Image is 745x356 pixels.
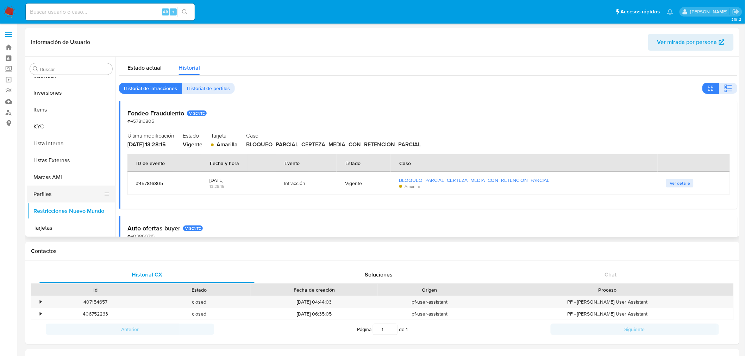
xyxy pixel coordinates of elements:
[481,308,733,320] div: PF - [PERSON_NAME] User Assistant
[152,286,246,293] div: Estado
[27,186,109,203] button: Perfiles
[732,8,740,15] a: Salir
[31,248,734,255] h1: Contactos
[621,8,660,15] span: Accesos rápidos
[27,203,115,220] button: Restricciones Nuevo Mundo
[40,299,42,305] div: •
[49,286,142,293] div: Id
[648,34,734,51] button: Ver mirada por persona
[40,66,109,72] input: Buscar
[33,66,38,72] button: Buscar
[26,7,195,17] input: Buscar usuario o caso...
[667,9,673,15] a: Notificaciones
[44,308,147,320] div: 406752263
[378,296,481,308] div: pf-user-assistant
[551,324,719,335] button: Siguiente
[486,286,728,293] div: Proceso
[27,220,115,236] button: Tarjetas
[177,7,192,17] button: search-icon
[383,286,476,293] div: Origen
[27,169,115,186] button: Marcas AML
[27,101,115,118] button: Items
[481,296,733,308] div: PF - [PERSON_NAME] User Assistant
[256,286,373,293] div: Fecha de creación
[40,311,42,317] div: •
[690,8,730,15] p: belen.palamara@mercadolibre.com
[357,324,408,335] span: Página de
[365,271,393,279] span: Soluciones
[27,118,115,135] button: KYC
[147,308,251,320] div: closed
[605,271,617,279] span: Chat
[44,296,147,308] div: 407154657
[657,34,717,51] span: Ver mirada por persona
[27,84,115,101] button: Inversiones
[251,296,378,308] div: [DATE] 04:44:03
[27,135,115,152] button: Lista Interna
[31,39,90,46] h1: Información de Usuario
[132,271,162,279] span: Historial CX
[27,152,115,169] button: Listas Externas
[406,326,408,333] span: 1
[378,308,481,320] div: pf-user-assistant
[163,8,168,15] span: Alt
[46,324,214,335] button: Anterior
[172,8,174,15] span: s
[147,296,251,308] div: closed
[251,308,378,320] div: [DATE] 06:35:05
